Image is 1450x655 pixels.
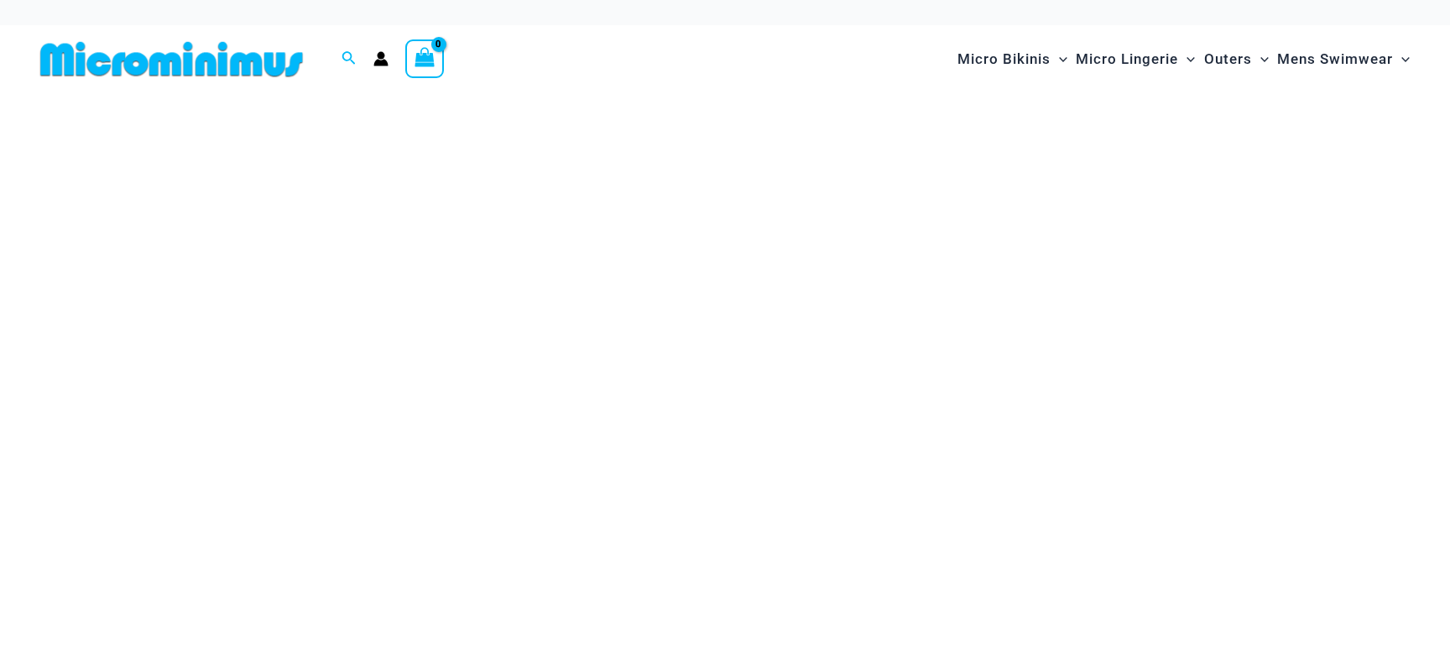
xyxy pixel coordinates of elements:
span: Menu Toggle [1252,38,1269,81]
img: MM SHOP LOGO FLAT [34,40,310,78]
nav: Site Navigation [951,31,1416,87]
span: Menu Toggle [1051,38,1067,81]
span: Mens Swimwear [1277,38,1393,81]
span: Menu Toggle [1178,38,1195,81]
a: View Shopping Cart, empty [405,39,444,78]
a: Search icon link [342,49,357,70]
a: Account icon link [373,51,389,66]
a: Micro BikinisMenu ToggleMenu Toggle [953,34,1072,85]
a: OutersMenu ToggleMenu Toggle [1200,34,1273,85]
a: Micro LingerieMenu ToggleMenu Toggle [1072,34,1199,85]
span: Micro Lingerie [1076,38,1178,81]
span: Menu Toggle [1393,38,1410,81]
span: Outers [1204,38,1252,81]
a: Mens SwimwearMenu ToggleMenu Toggle [1273,34,1414,85]
span: Micro Bikinis [957,38,1051,81]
